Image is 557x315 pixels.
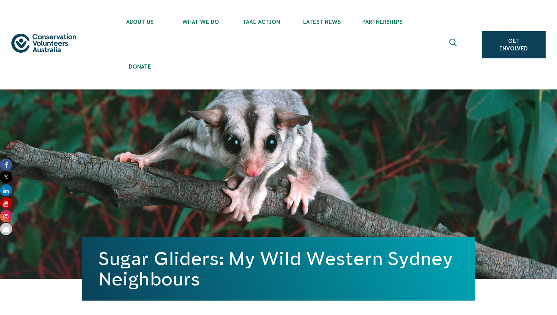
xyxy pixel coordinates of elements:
h1: Sugar Gliders: My Wild Western Sydney Neighbours [99,248,458,289]
span: About Us [110,19,170,25]
button: Expand search box Close search box [445,36,463,54]
img: logo.svg [11,34,76,53]
span: What We Do [170,19,231,25]
span: Expand search box [449,39,459,51]
span: Partnerships [352,19,413,25]
span: Latest News [291,19,352,25]
a: Get Involved [482,31,546,58]
span: Take Action [231,19,291,25]
span: Donate [110,64,170,70]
